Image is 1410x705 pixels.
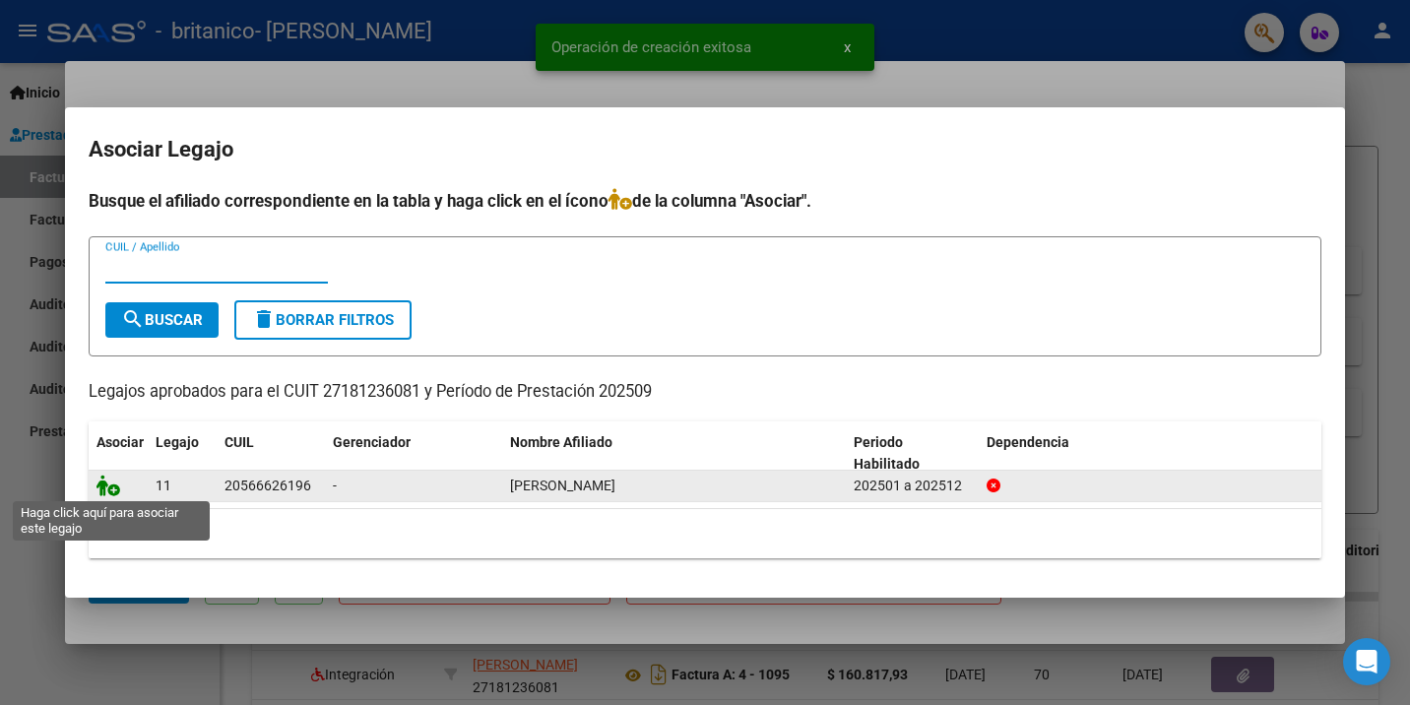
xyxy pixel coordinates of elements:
[987,434,1069,450] span: Dependencia
[325,421,502,486] datatable-header-cell: Gerenciador
[121,307,145,331] mat-icon: search
[502,421,846,486] datatable-header-cell: Nombre Afiliado
[89,421,148,486] datatable-header-cell: Asociar
[333,478,337,493] span: -
[510,478,615,493] span: CABRARO PEDRO
[89,131,1321,168] h2: Asociar Legajo
[224,434,254,450] span: CUIL
[224,475,311,497] div: 20566626196
[1343,638,1390,685] div: Open Intercom Messenger
[121,311,203,329] span: Buscar
[105,302,219,338] button: Buscar
[252,307,276,331] mat-icon: delete
[234,300,412,340] button: Borrar Filtros
[252,311,394,329] span: Borrar Filtros
[333,434,411,450] span: Gerenciador
[156,478,171,493] span: 11
[979,421,1322,486] datatable-header-cell: Dependencia
[854,475,971,497] div: 202501 a 202512
[846,421,979,486] datatable-header-cell: Periodo Habilitado
[510,434,612,450] span: Nombre Afiliado
[89,380,1321,405] p: Legajos aprobados para el CUIT 27181236081 y Período de Prestación 202509
[854,434,920,473] span: Periodo Habilitado
[96,434,144,450] span: Asociar
[156,434,199,450] span: Legajo
[148,421,217,486] datatable-header-cell: Legajo
[89,188,1321,214] h4: Busque el afiliado correspondiente en la tabla y haga click en el ícono de la columna "Asociar".
[89,509,1321,558] div: 1 registros
[217,421,325,486] datatable-header-cell: CUIL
